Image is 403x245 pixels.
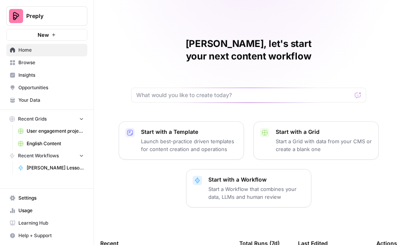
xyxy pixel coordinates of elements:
[18,72,84,79] span: Insights
[276,137,372,153] p: Start a Grid with data from your CMS or create a blank one
[276,128,372,136] p: Start with a Grid
[18,47,84,54] span: Home
[141,137,237,153] p: Launch best-practice driven templates for content creation and operations
[18,195,84,202] span: Settings
[186,169,311,207] button: Start with a WorkflowStart a Workflow that combines your data, LLMs and human review
[27,140,84,147] span: English Content
[18,220,84,227] span: Learning Hub
[14,137,87,150] a: English Content
[14,125,87,137] a: User engagement projects
[131,38,366,63] h1: [PERSON_NAME], let's start your next content workflow
[18,207,84,214] span: Usage
[6,56,87,69] a: Browse
[6,94,87,106] a: Your Data
[26,12,74,20] span: Preply
[253,121,379,160] button: Start with a GridStart a Grid with data from your CMS or create a blank one
[18,115,47,122] span: Recent Grids
[27,164,84,171] span: [PERSON_NAME] Lesson Insights Insertion
[6,113,87,125] button: Recent Grids
[27,128,84,135] span: User engagement projects
[6,150,87,162] button: Recent Workflows
[136,91,352,99] input: What would you like to create today?
[18,84,84,91] span: Opportunities
[18,59,84,66] span: Browse
[6,69,87,81] a: Insights
[6,44,87,56] a: Home
[38,31,49,39] span: New
[208,176,305,184] p: Start with a Workflow
[141,128,237,136] p: Start with a Template
[18,232,84,239] span: Help + Support
[9,9,23,23] img: Preply Logo
[6,81,87,94] a: Opportunities
[6,229,87,242] button: Help + Support
[119,121,244,160] button: Start with a TemplateLaunch best-practice driven templates for content creation and operations
[14,162,87,174] a: [PERSON_NAME] Lesson Insights Insertion
[6,192,87,204] a: Settings
[208,185,305,201] p: Start a Workflow that combines your data, LLMs and human review
[18,152,59,159] span: Recent Workflows
[6,204,87,217] a: Usage
[18,97,84,104] span: Your Data
[6,217,87,229] a: Learning Hub
[6,29,87,41] button: New
[6,6,87,26] button: Workspace: Preply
